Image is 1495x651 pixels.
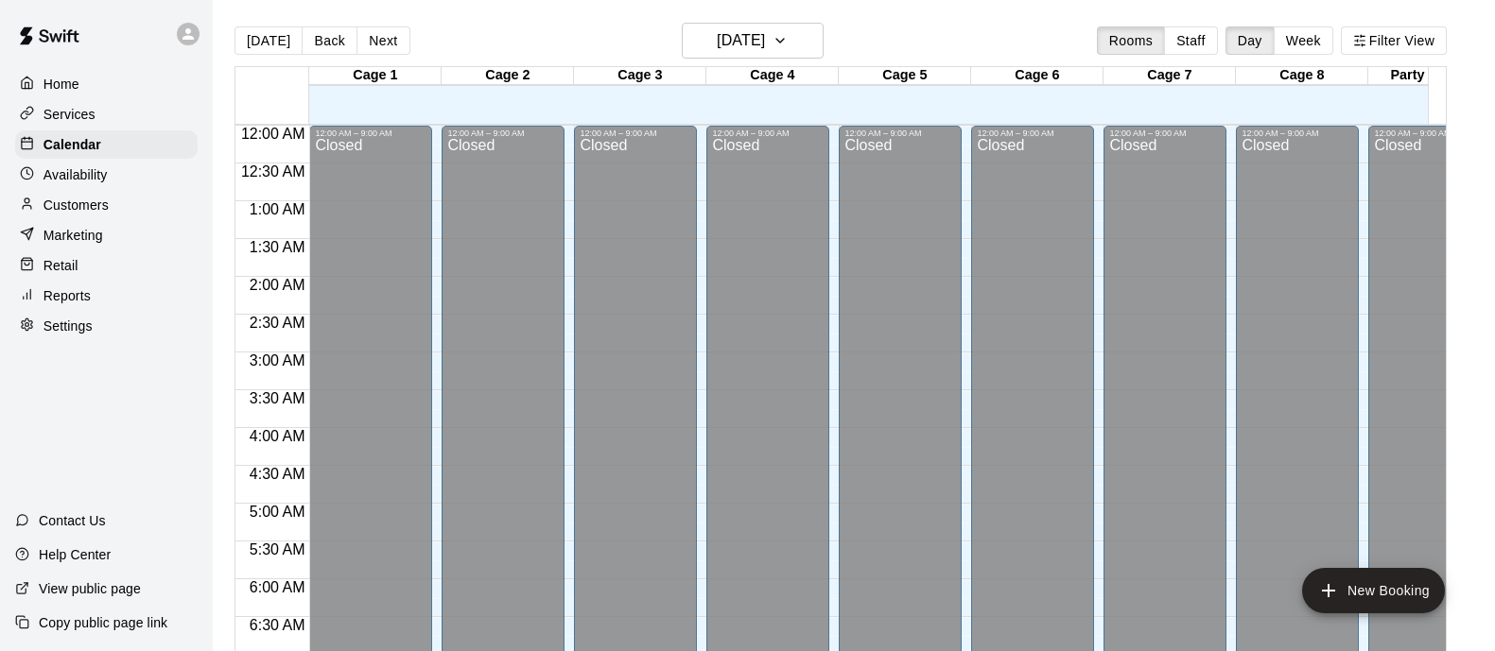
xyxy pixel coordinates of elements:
[302,26,357,55] button: Back
[15,161,198,189] a: Availability
[447,128,559,138] div: 12:00 AM – 9:00 AM
[43,165,108,184] p: Availability
[844,128,956,138] div: 12:00 AM – 9:00 AM
[712,128,824,138] div: 12:00 AM – 9:00 AM
[580,128,691,138] div: 12:00 AM – 9:00 AM
[43,226,103,245] p: Marketing
[682,23,824,59] button: [DATE]
[236,126,310,142] span: 12:00 AM
[1374,128,1486,138] div: 12:00 AM – 9:00 AM
[1274,26,1333,55] button: Week
[15,100,198,128] a: Services
[1164,26,1218,55] button: Staff
[245,390,310,406] span: 3:30 AM
[43,135,101,154] p: Calendar
[245,617,310,633] span: 6:30 AM
[839,67,971,85] div: Cage 5
[245,201,310,217] span: 1:00 AM
[1302,568,1445,613] button: add
[977,128,1088,138] div: 12:00 AM – 9:00 AM
[43,286,91,305] p: Reports
[43,317,93,335] p: Settings
[706,67,839,85] div: Cage 4
[43,75,79,94] p: Home
[356,26,409,55] button: Next
[39,613,167,632] p: Copy public page link
[245,541,310,557] span: 5:30 AM
[574,67,706,85] div: Cage 3
[245,352,310,368] span: 3:00 AM
[442,67,574,85] div: Cage 2
[1104,67,1236,85] div: Cage 7
[1109,128,1221,138] div: 12:00 AM – 9:00 AM
[309,67,442,85] div: Cage 1
[1097,26,1165,55] button: Rooms
[245,239,310,255] span: 1:30 AM
[971,67,1104,85] div: Cage 6
[15,70,198,98] a: Home
[315,128,426,138] div: 12:00 AM – 9:00 AM
[15,221,198,249] a: Marketing
[1226,26,1275,55] button: Day
[43,105,96,124] p: Services
[245,277,310,293] span: 2:00 AM
[236,163,310,180] span: 12:30 AM
[1242,128,1353,138] div: 12:00 AM – 9:00 AM
[1341,26,1447,55] button: Filter View
[39,579,141,598] p: View public page
[245,504,310,520] span: 5:00 AM
[39,511,106,530] p: Contact Us
[15,282,198,310] a: Reports
[717,27,765,54] h6: [DATE]
[43,256,78,275] p: Retail
[245,315,310,331] span: 2:30 AM
[15,251,198,280] a: Retail
[15,191,198,219] a: Customers
[245,428,310,444] span: 4:00 AM
[235,26,303,55] button: [DATE]
[15,130,198,159] a: Calendar
[1236,67,1368,85] div: Cage 8
[245,579,310,595] span: 6:00 AM
[39,545,111,564] p: Help Center
[43,196,109,214] p: Customers
[15,312,198,340] a: Settings
[245,466,310,482] span: 4:30 AM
